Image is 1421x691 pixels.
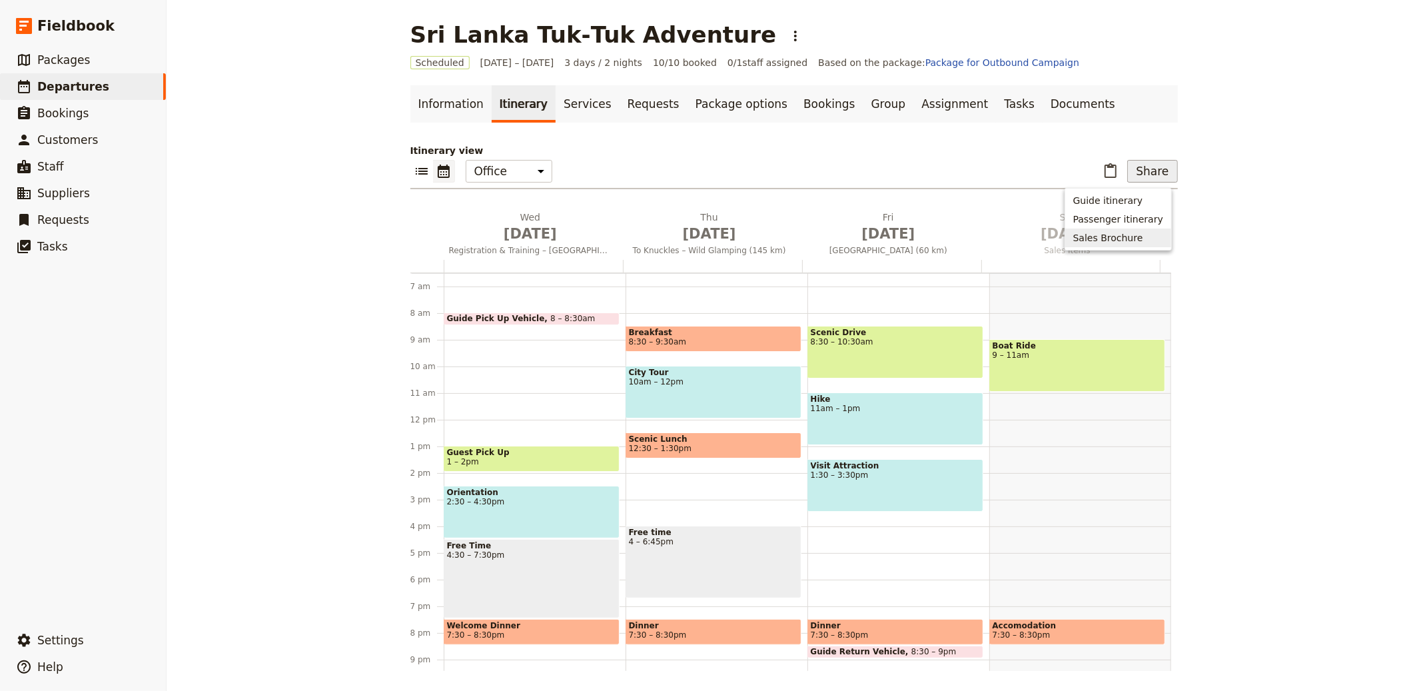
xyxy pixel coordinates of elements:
[629,377,798,386] span: 10am – 12pm
[811,328,980,337] span: Scenic Drive
[989,619,1165,645] div: Accomodation7:30 – 8:30pm
[444,313,620,325] div: Guide Pick Up Vehicle8 – 8:30am
[622,245,796,256] span: To Knuckles – Wild Glamping (145 km)
[37,634,84,647] span: Settings
[993,341,1162,350] span: Boat Ride
[410,361,444,372] div: 10 am
[688,85,795,123] a: Package options
[449,224,612,244] span: [DATE]
[492,85,556,123] a: Itinerary
[811,394,980,404] span: Hike
[628,224,791,244] span: [DATE]
[807,646,983,658] div: Guide Return Vehicle8:30 – 9pm
[653,56,717,69] span: 10/10 booked
[795,85,863,123] a: Bookings
[410,160,433,183] button: List view
[626,619,801,645] div: Dinner7:30 – 8:30pm
[1073,231,1143,245] span: Sales Brochure
[811,630,869,640] span: 7:30 – 8:30pm
[410,628,444,638] div: 8 pm
[410,494,444,505] div: 3 pm
[807,619,983,645] div: Dinner7:30 – 8:30pm
[447,488,616,497] span: Orientation
[410,601,444,612] div: 7 pm
[37,133,98,147] span: Customers
[410,468,444,478] div: 2 pm
[626,366,801,418] div: City Tour10am – 12pm
[447,541,616,550] span: Free Time
[629,368,798,377] span: City Tour
[37,53,90,67] span: Packages
[444,245,618,256] span: Registration & Training – [GEOGRAPHIC_DATA]
[410,335,444,345] div: 9 am
[410,414,444,425] div: 12 pm
[1073,213,1163,226] span: Passenger itinerary
[564,56,642,69] span: 3 days / 2 nights
[449,211,612,244] h2: Wed
[1065,210,1171,229] button: Passenger itinerary
[993,350,1162,360] span: 9 – 11am
[818,56,1079,69] span: Based on the package:
[410,281,444,292] div: 7 am
[444,446,620,472] div: Guest Pick Up1 – 2pm
[811,461,980,470] span: Visit Attraction
[410,654,444,665] div: 9 pm
[447,314,551,323] span: Guide Pick Up Vehicle
[811,404,980,413] span: 11am – 1pm
[629,434,798,444] span: Scenic Lunch
[622,211,801,260] button: Thu [DATE]To Knuckles – Wild Glamping (145 km)
[629,621,798,630] span: Dinner
[629,528,798,537] span: Free time
[807,392,983,445] div: Hike11am – 1pm
[628,211,791,244] h2: Thu
[444,211,623,260] button: Wed [DATE]Registration & Training – [GEOGRAPHIC_DATA]
[1043,85,1123,123] a: Documents
[807,211,970,244] h2: Fri
[37,16,115,36] span: Fieldbook
[993,630,1051,640] span: 7:30 – 8:30pm
[444,539,620,618] div: Free Time4:30 – 7:30pm
[410,308,444,319] div: 8 am
[727,56,807,69] span: 0 / 1 staff assigned
[37,660,63,674] span: Help
[410,144,1178,157] p: Itinerary view
[433,160,455,183] button: Calendar view
[620,85,688,123] a: Requests
[811,337,980,346] span: 8:30 – 10:30am
[480,56,554,69] span: [DATE] – [DATE]
[410,85,492,123] a: Information
[447,621,616,630] span: Welcome Dinner
[447,457,479,466] span: 1 – 2pm
[550,314,595,323] span: 8 – 8:30am
[911,647,957,656] span: 8:30 – 9pm
[629,337,687,346] span: 8:30 – 9:30am
[629,630,687,640] span: 7:30 – 8:30pm
[989,339,1165,392] div: Boat Ride9 – 11am
[1099,160,1122,183] button: Paste itinerary item
[410,441,444,452] div: 1 pm
[410,21,777,48] h1: Sri Lanka Tuk‑Tuk Adventure
[410,388,444,398] div: 11 am
[996,85,1043,123] a: Tasks
[863,85,914,123] a: Group
[1065,191,1171,210] button: Guide itinerary
[410,574,444,585] div: 6 pm
[811,470,980,480] span: 1:30 – 3:30pm
[801,211,981,260] button: Fri [DATE][GEOGRAPHIC_DATA] (60 km)
[37,240,68,253] span: Tasks
[629,328,798,337] span: Breakfast
[37,107,89,120] span: Bookings
[981,245,1155,256] span: Sales Items
[444,619,620,645] div: Welcome Dinner7:30 – 8:30pm
[807,459,983,512] div: Visit Attraction1:30 – 3:30pm
[37,213,89,227] span: Requests
[1073,194,1143,207] span: Guide itinerary
[447,630,505,640] span: 7:30 – 8:30pm
[626,526,801,598] div: Free time4 – 6:45pm
[37,187,90,200] span: Suppliers
[410,56,470,69] span: Scheduled
[37,80,109,93] span: Departures
[993,621,1162,630] span: Accomodation
[629,444,692,453] span: 12:30 – 1:30pm
[626,432,801,458] div: Scenic Lunch12:30 – 1:30pm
